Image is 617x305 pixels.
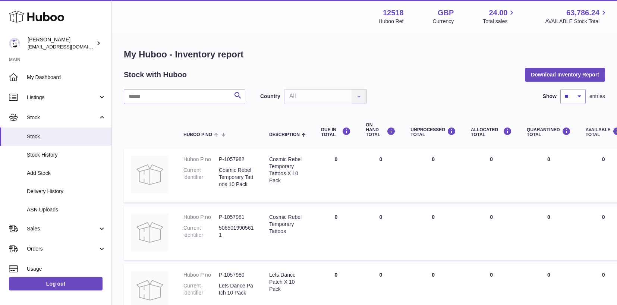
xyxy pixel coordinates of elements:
[183,167,219,188] dt: Current identifier
[219,214,254,221] dd: P-1057981
[219,156,254,163] dd: P-1057982
[28,36,95,50] div: [PERSON_NAME]
[463,206,519,260] td: 0
[589,93,605,100] span: entries
[547,272,550,278] span: 0
[219,282,254,296] dd: Lets Dance Patch 10 Pack
[366,123,396,138] div: ON HAND Total
[27,151,106,158] span: Stock History
[219,271,254,279] dd: P-1057980
[471,127,512,137] div: ALLOCATED Total
[131,214,169,251] img: product image
[269,271,306,293] div: Lets Dance Patch X 10 Pack
[124,48,605,60] h1: My Huboo - Inventory report
[433,18,454,25] div: Currency
[27,265,106,273] span: Usage
[9,277,103,290] a: Log out
[131,156,169,193] img: product image
[219,224,254,239] dd: 5065019905611
[183,282,219,296] dt: Current identifier
[483,18,516,25] span: Total sales
[27,114,98,121] span: Stock
[27,188,106,195] span: Delivery History
[183,132,212,137] span: Huboo P no
[27,245,98,252] span: Orders
[314,206,358,260] td: 0
[543,93,557,100] label: Show
[383,8,404,18] strong: 12518
[547,214,550,220] span: 0
[483,8,516,25] a: 24.00 Total sales
[183,214,219,221] dt: Huboo P no
[27,94,98,101] span: Listings
[545,18,608,25] span: AVAILABLE Stock Total
[489,8,507,18] span: 24.00
[527,127,571,137] div: QUARANTINED Total
[27,206,106,213] span: ASN Uploads
[183,224,219,239] dt: Current identifier
[545,8,608,25] a: 63,786.24 AVAILABLE Stock Total
[260,93,280,100] label: Country
[566,8,599,18] span: 63,786.24
[525,68,605,81] button: Download Inventory Report
[269,132,300,137] span: Description
[358,148,403,202] td: 0
[438,8,454,18] strong: GBP
[403,148,463,202] td: 0
[183,271,219,279] dt: Huboo P no
[27,225,98,232] span: Sales
[314,148,358,202] td: 0
[410,127,456,137] div: UNPROCESSED Total
[358,206,403,260] td: 0
[124,70,187,80] h2: Stock with Huboo
[27,74,106,81] span: My Dashboard
[379,18,404,25] div: Huboo Ref
[321,127,351,137] div: DUE IN TOTAL
[269,214,306,235] div: Cosmic Rebel Temporary Tattoos
[403,206,463,260] td: 0
[28,44,110,50] span: [EMAIL_ADDRESS][DOMAIN_NAME]
[547,156,550,162] span: 0
[27,170,106,177] span: Add Stock
[9,38,20,49] img: caitlin@fancylamp.co
[219,167,254,188] dd: Cosmic Rebel Temporary Tattoos 10 Pack
[27,133,106,140] span: Stock
[183,156,219,163] dt: Huboo P no
[269,156,306,184] div: Cosmic Rebel Temporary Tattoos X 10 Pack
[463,148,519,202] td: 0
